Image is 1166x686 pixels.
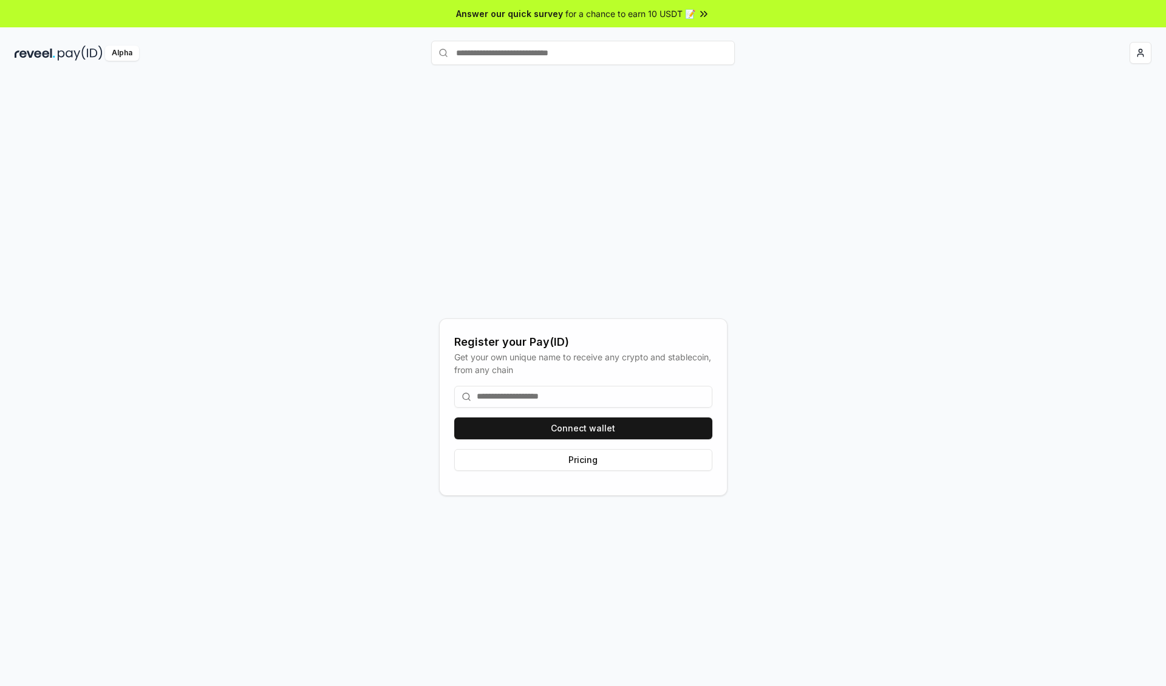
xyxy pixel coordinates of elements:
img: pay_id [58,46,103,61]
div: Alpha [105,46,139,61]
div: Register your Pay(ID) [454,334,712,351]
button: Connect wallet [454,417,712,439]
button: Pricing [454,449,712,471]
span: Answer our quick survey [456,7,563,20]
img: reveel_dark [15,46,55,61]
span: for a chance to earn 10 USDT 📝 [565,7,695,20]
div: Get your own unique name to receive any crypto and stablecoin, from any chain [454,351,712,376]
